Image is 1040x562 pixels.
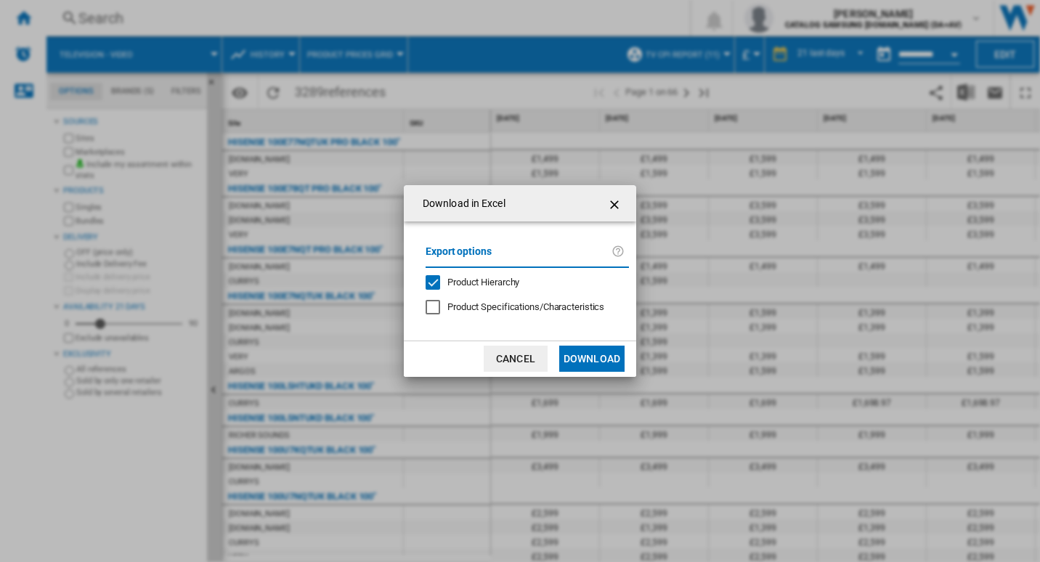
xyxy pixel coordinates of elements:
label: Export options [426,243,612,270]
div: Only applies to Category View [447,301,604,314]
button: getI18NText('BUTTONS.CLOSE_DIALOG') [601,189,630,218]
span: Product Hierarchy [447,277,519,288]
ng-md-icon: getI18NText('BUTTONS.CLOSE_DIALOG') [607,196,625,213]
md-checkbox: Product Hierarchy [426,275,617,289]
h4: Download in Excel [415,197,505,211]
button: Download [559,346,625,372]
span: Product Specifications/Characteristics [447,301,604,312]
button: Cancel [484,346,548,372]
